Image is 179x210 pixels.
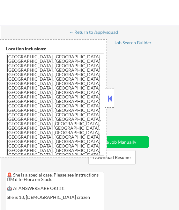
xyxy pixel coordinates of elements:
[115,40,152,45] div: Job Search Builder
[6,46,104,52] div: Location Inclusions:
[69,30,124,36] a: ← Return to /applysquad
[85,136,149,148] button: Add a Job Manually
[69,30,124,34] div: ← Return to /applysquad
[115,40,152,47] a: Job Search Builder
